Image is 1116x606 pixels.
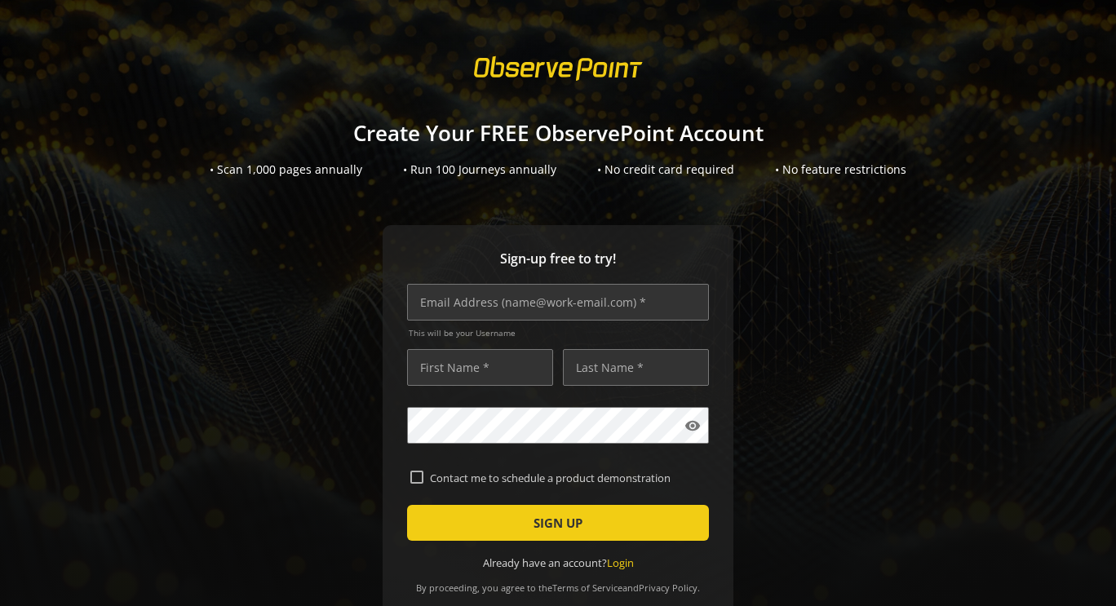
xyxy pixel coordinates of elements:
[403,161,556,178] div: • Run 100 Journeys annually
[210,161,362,178] div: • Scan 1,000 pages annually
[552,582,622,594] a: Terms of Service
[534,508,582,537] span: SIGN UP
[639,582,697,594] a: Privacy Policy
[684,418,701,434] mat-icon: visibility
[423,471,706,485] label: Contact me to schedule a product demonstration
[407,250,709,268] span: Sign-up free to try!
[597,161,734,178] div: • No credit card required
[407,284,709,321] input: Email Address (name@work-email.com) *
[775,161,906,178] div: • No feature restrictions
[607,555,634,570] a: Login
[409,327,709,338] span: This will be your Username
[407,555,709,571] div: Already have an account?
[407,349,553,386] input: First Name *
[563,349,709,386] input: Last Name *
[407,505,709,541] button: SIGN UP
[407,571,709,594] div: By proceeding, you agree to the and .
